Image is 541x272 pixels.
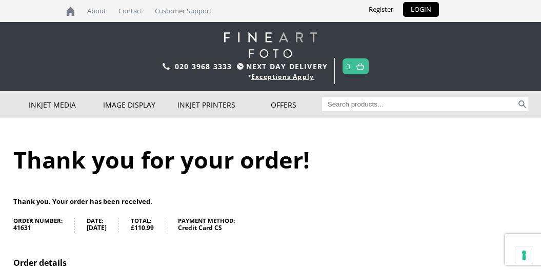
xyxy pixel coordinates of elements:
a: 0 [346,59,351,74]
li: Payment method: [178,218,247,233]
strong: [DATE] [87,223,107,233]
h2: Order details [13,257,527,268]
img: basket.svg [356,63,364,70]
a: LOGIN [403,2,439,17]
img: time.svg [237,63,244,70]
img: phone.svg [163,63,170,70]
span: £ [131,223,134,232]
p: Thank you. Your order has been received. [13,196,527,207]
strong: Credit Card CS [178,223,235,233]
li: Total: [131,218,166,233]
span: NEXT DAY DELIVERY [234,60,328,72]
input: Search products… [322,97,517,111]
a: 020 3968 3333 [175,61,232,71]
li: Date: [87,218,119,233]
button: Search [517,97,528,111]
bdi: 110.99 [131,223,154,232]
li: Order number: [13,218,75,233]
img: logo-white.svg [224,32,317,58]
a: Register [361,2,401,17]
h1: Thank you for your order! [13,144,527,175]
strong: 41631 [13,223,63,233]
a: Exceptions Apply [251,72,314,81]
button: Your consent preferences for tracking technologies [515,246,533,264]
